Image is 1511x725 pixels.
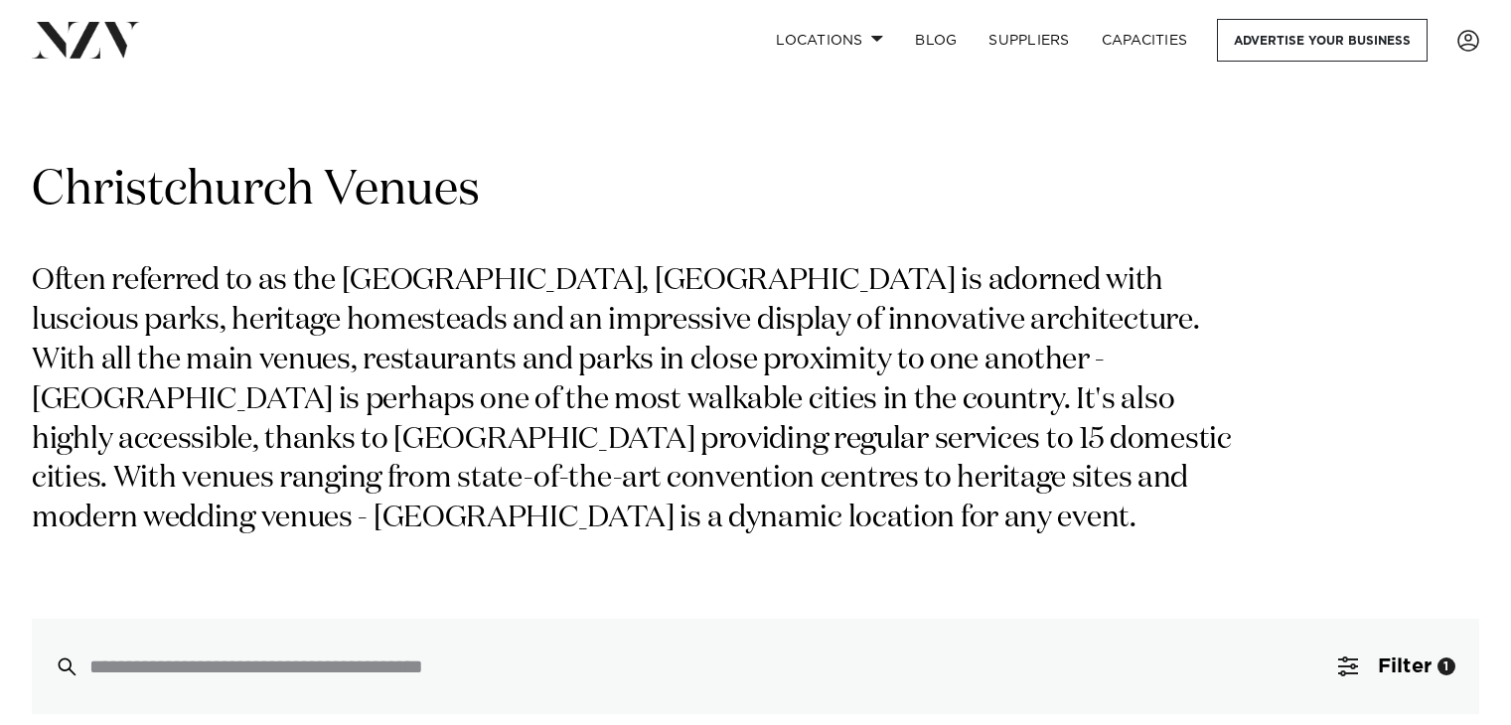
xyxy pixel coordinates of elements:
a: Advertise your business [1217,19,1428,62]
div: 1 [1437,657,1455,675]
p: Often referred to as the [GEOGRAPHIC_DATA], [GEOGRAPHIC_DATA] is adorned with luscious parks, her... [32,262,1260,539]
h1: Christchurch Venues [32,160,1479,222]
a: Locations [760,19,899,62]
img: nzv-logo.png [32,22,140,58]
a: BLOG [899,19,973,62]
span: Filter [1378,656,1432,676]
a: SUPPLIERS [973,19,1085,62]
a: Capacities [1086,19,1204,62]
button: Filter1 [1314,619,1479,714]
